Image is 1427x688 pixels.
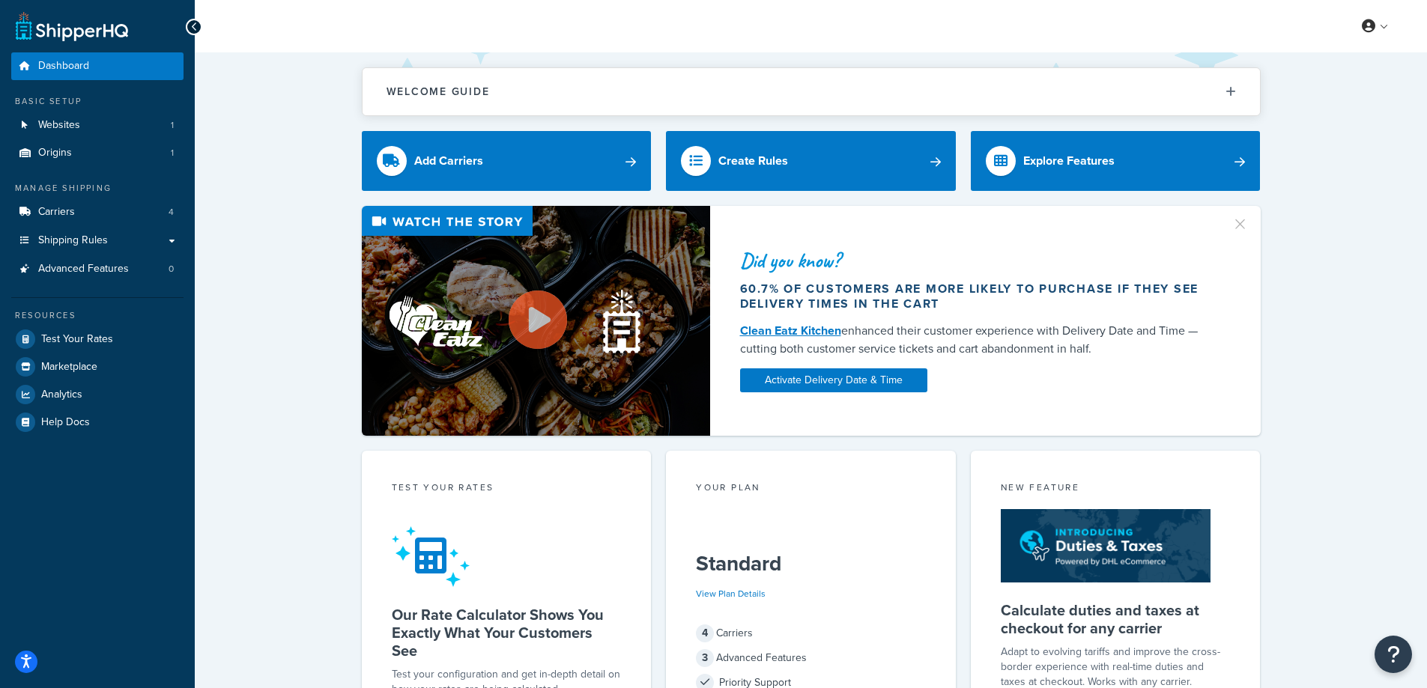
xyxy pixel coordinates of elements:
[11,52,184,80] a: Dashboard
[41,389,82,401] span: Analytics
[971,131,1261,191] a: Explore Features
[392,606,622,660] h5: Our Rate Calculator Shows You Exactly What Your Customers See
[363,68,1260,115] button: Welcome Guide
[169,263,174,275] span: 0
[11,182,184,195] div: Manage Shipping
[740,322,841,339] a: Clean Eatz Kitchen
[11,409,184,436] a: Help Docs
[11,198,184,226] li: Carriers
[696,481,926,498] div: Your Plan
[696,649,714,667] span: 3
[11,255,184,283] li: Advanced Features
[38,234,108,247] span: Shipping Rules
[41,333,113,346] span: Test Your Rates
[740,322,1214,358] div: enhanced their customer experience with Delivery Date and Time — cutting both customer service ti...
[414,150,483,171] div: Add Carriers
[38,119,80,132] span: Websites
[11,198,184,226] a: Carriers4
[11,309,184,322] div: Resources
[392,481,622,498] div: Test your rates
[38,206,75,219] span: Carriers
[38,147,72,159] span: Origins
[696,623,926,644] div: Carriers
[696,624,714,642] span: 4
[11,227,184,255] a: Shipping Rules
[740,250,1214,271] div: Did you know?
[11,95,184,108] div: Basic Setup
[387,86,490,97] h2: Welcome Guide
[362,206,710,436] img: Video thumbnail
[11,139,184,167] a: Origins1
[666,131,956,191] a: Create Rules
[740,281,1214,311] div: 60.7% of customers are more likely to purchase if they see delivery times in the cart
[696,552,926,576] h5: Standard
[1375,636,1412,673] button: Open Resource Center
[11,112,184,139] a: Websites1
[38,263,129,275] span: Advanced Features
[171,119,174,132] span: 1
[11,326,184,353] a: Test Your Rates
[171,147,174,159] span: 1
[11,381,184,408] a: Analytics
[1023,150,1115,171] div: Explore Features
[11,353,184,380] a: Marketplace
[696,648,926,669] div: Advanced Features
[38,60,89,73] span: Dashboard
[11,255,184,283] a: Advanced Features0
[696,587,766,600] a: View Plan Details
[718,150,788,171] div: Create Rules
[11,112,184,139] li: Websites
[11,139,184,167] li: Origins
[169,206,174,219] span: 4
[41,416,90,429] span: Help Docs
[1001,601,1231,637] h5: Calculate duties and taxes at checkout for any carrier
[1001,481,1231,498] div: New Feature
[41,361,97,374] span: Marketplace
[362,131,652,191] a: Add Carriers
[740,368,927,392] a: Activate Delivery Date & Time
